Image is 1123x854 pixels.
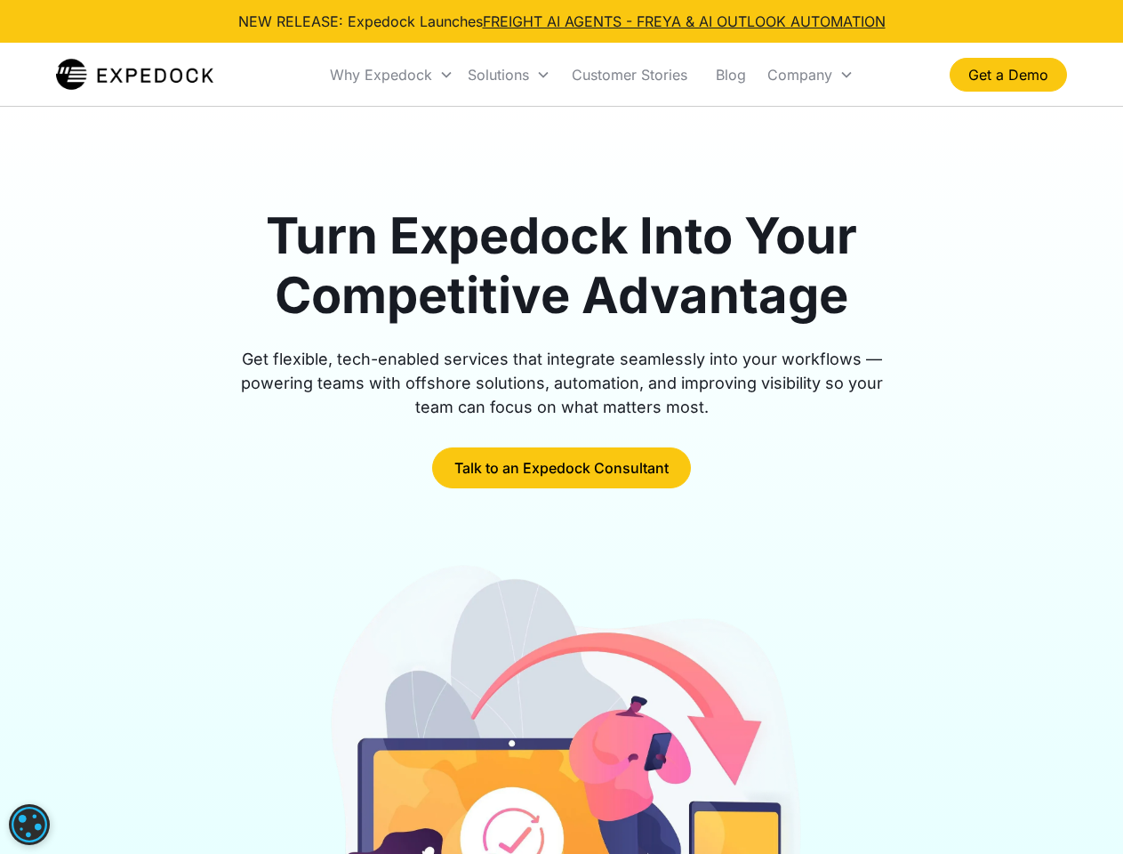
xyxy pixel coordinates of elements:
[56,57,213,93] img: Expedock Logo
[950,58,1067,92] a: Get a Demo
[238,11,886,32] div: NEW RELEASE: Expedock Launches
[221,206,903,326] h1: Turn Expedock Into Your Competitive Advantage
[432,447,691,488] a: Talk to an Expedock Consultant
[557,44,702,105] a: Customer Stories
[760,44,861,105] div: Company
[483,12,886,30] a: FREIGHT AI AGENTS - FREYA & AI OUTLOOK AUTOMATION
[56,57,213,93] a: home
[461,44,557,105] div: Solutions
[767,66,832,84] div: Company
[702,44,760,105] a: Blog
[323,44,461,105] div: Why Expedock
[221,347,903,419] div: Get flexible, tech-enabled services that integrate seamlessly into your workflows — powering team...
[468,66,529,84] div: Solutions
[330,66,432,84] div: Why Expedock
